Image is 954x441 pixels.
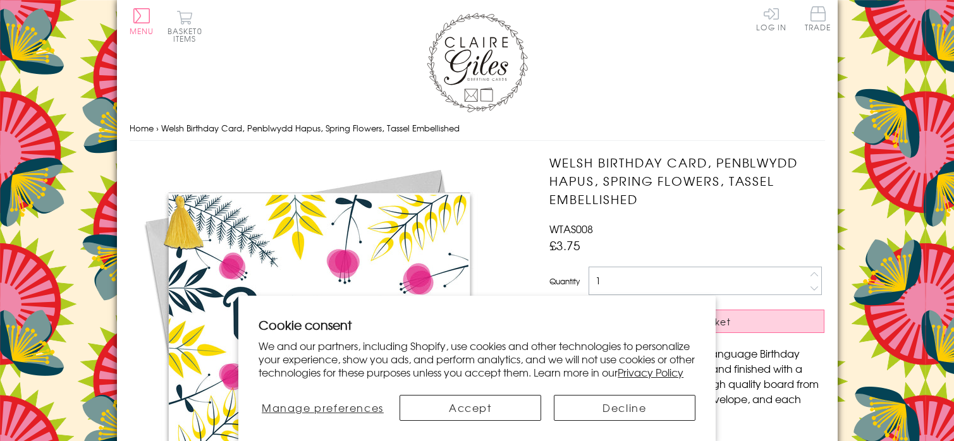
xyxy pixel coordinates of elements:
span: Menu [130,25,154,37]
label: Quantity [549,275,580,287]
button: Decline [554,395,695,421]
button: Menu [130,8,154,35]
span: £3.75 [549,236,580,254]
a: Privacy Policy [618,365,683,380]
img: Claire Giles Greetings Cards [427,13,528,112]
h1: Welsh Birthday Card, Penblwydd Hapus, Spring Flowers, Tassel Embellished [549,154,824,208]
span: Welsh Birthday Card, Penblwydd Hapus, Spring Flowers, Tassel Embellished [161,122,460,134]
p: We and our partners, including Shopify, use cookies and other technologies to personalize your ex... [259,339,695,378]
a: Log In [756,6,786,31]
button: Manage preferences [259,395,387,421]
a: Trade [805,6,831,33]
span: Trade [805,6,831,31]
span: WTAS008 [549,221,593,236]
button: Accept [400,395,541,421]
span: › [156,122,159,134]
button: Basket0 items [168,10,202,42]
span: 0 items [173,25,202,44]
a: Home [130,122,154,134]
h2: Cookie consent [259,316,695,334]
nav: breadcrumbs [130,116,825,142]
span: Manage preferences [262,400,384,415]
